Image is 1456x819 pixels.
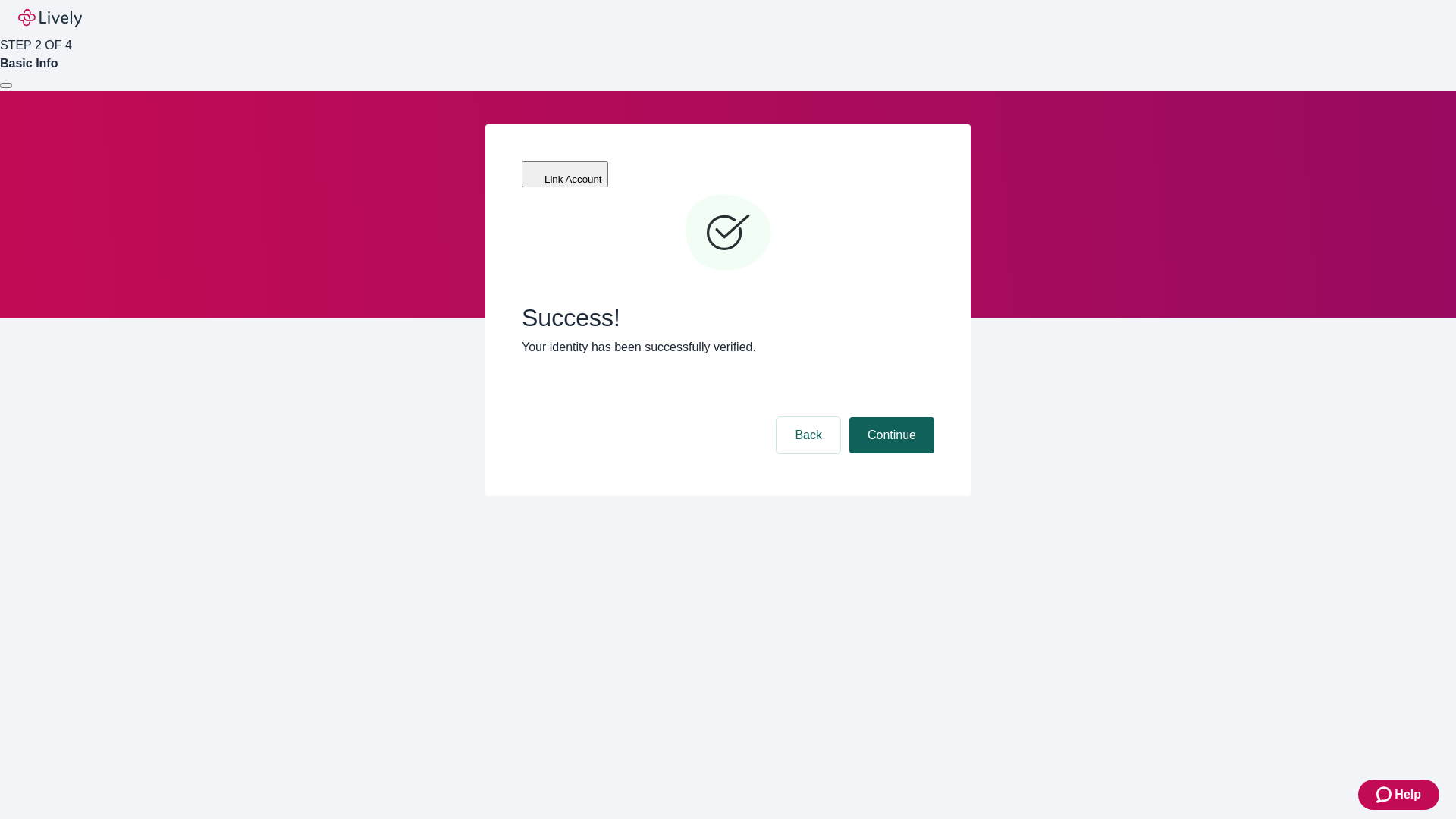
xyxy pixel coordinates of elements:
p: Your identity has been successfully verified. [522,338,934,356]
svg: Checkmark icon [682,188,773,279]
svg: Zendesk support icon [1376,786,1395,804]
img: Lively [18,9,82,27]
button: Zendesk support iconHelp [1358,780,1439,810]
button: Link Account [522,161,608,187]
span: Success! [522,303,934,332]
button: Continue [849,417,934,453]
button: Back [777,417,840,453]
span: Help [1395,786,1421,804]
